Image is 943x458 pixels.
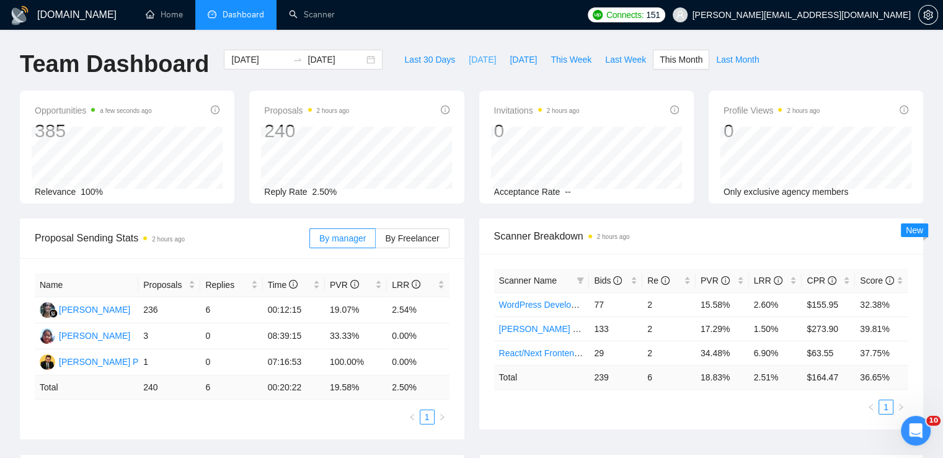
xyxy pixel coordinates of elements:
[289,9,335,20] a: searchScanner
[325,349,387,375] td: 100.00%
[499,276,557,285] span: Scanner Name
[200,323,262,349] td: 0
[469,53,496,66] span: [DATE]
[642,317,696,341] td: 2
[670,106,679,114] span: info-circle
[647,276,670,285] span: Re
[59,329,130,343] div: [PERSON_NAME]
[231,53,288,66] input: Start date
[59,303,130,317] div: [PERSON_NAME]
[855,317,908,341] td: 39.81%
[40,354,55,370] img: PP
[589,365,642,389] td: 239
[330,280,359,290] span: PVR
[918,10,938,20] a: setting
[387,297,449,323] td: 2.54%
[438,413,446,421] span: right
[40,328,55,344] img: JJ
[547,107,580,114] time: 2 hours ago
[721,276,730,285] span: info-circle
[223,9,264,20] span: Dashboard
[392,280,420,290] span: LRR
[551,53,591,66] span: This Week
[138,375,200,400] td: 240
[420,410,434,424] a: 1
[642,341,696,365] td: 2
[661,276,670,285] span: info-circle
[577,277,584,284] span: filter
[264,103,349,118] span: Proposals
[860,276,893,285] span: Score
[503,50,544,70] button: [DATE]
[855,341,908,365] td: 37.75%
[893,400,908,415] button: right
[918,5,938,25] button: setting
[574,271,587,290] span: filter
[138,323,200,349] td: 3
[855,365,908,389] td: 36.65 %
[885,276,894,285] span: info-circle
[35,230,309,246] span: Proposal Sending Stats
[385,233,439,243] span: By Freelancer
[499,300,595,310] a: WordPress Development
[263,375,325,400] td: 00:20:22
[312,187,337,197] span: 2.50%
[317,107,350,114] time: 2 hours ago
[906,225,923,235] span: New
[494,103,580,118] span: Invitations
[653,50,709,70] button: This Month
[605,53,646,66] span: Last Week
[319,233,366,243] span: By manager
[40,356,162,366] a: PP[PERSON_NAME] Punjabi
[897,403,905,411] span: right
[200,349,262,375] td: 0
[709,50,766,70] button: Last Month
[40,304,130,314] a: RS[PERSON_NAME]
[268,280,298,290] span: Time
[263,349,325,375] td: 07:16:53
[696,317,749,341] td: 17.29%
[405,410,420,424] li: Previous Page
[200,273,262,297] th: Replies
[749,292,802,317] td: 2.60%
[724,119,820,143] div: 0
[828,276,836,285] span: info-circle
[696,292,749,317] td: 15.58%
[879,400,893,415] li: 1
[676,11,684,19] span: user
[499,348,597,358] a: React/Next Frontend Dev
[387,349,449,375] td: 0.00%
[325,323,387,349] td: 33.33%
[494,119,580,143] div: 0
[40,330,130,340] a: JJ[PERSON_NAME]
[802,317,855,341] td: $273.90
[589,292,642,317] td: 77
[802,341,855,365] td: $63.55
[441,106,449,114] span: info-circle
[405,410,420,424] button: left
[900,106,908,114] span: info-circle
[293,55,303,65] span: swap-right
[802,365,855,389] td: $ 164.47
[35,273,138,297] th: Name
[100,107,151,114] time: a few seconds ago
[404,53,455,66] span: Last 30 Days
[35,103,152,118] span: Opportunities
[724,103,820,118] span: Profile Views
[409,413,416,421] span: left
[325,375,387,400] td: 19.58 %
[754,276,782,285] span: LRR
[646,8,660,22] span: 151
[152,236,185,243] time: 2 hours ago
[787,107,820,114] time: 2 hours ago
[919,10,937,20] span: setting
[143,278,186,292] span: Proposals
[138,297,200,323] td: 236
[701,276,730,285] span: PVR
[696,341,749,365] td: 34.48%
[855,292,908,317] td: 32.38%
[613,276,622,285] span: info-circle
[593,10,603,20] img: upwork-logo.png
[510,53,537,66] span: [DATE]
[807,276,836,285] span: CPR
